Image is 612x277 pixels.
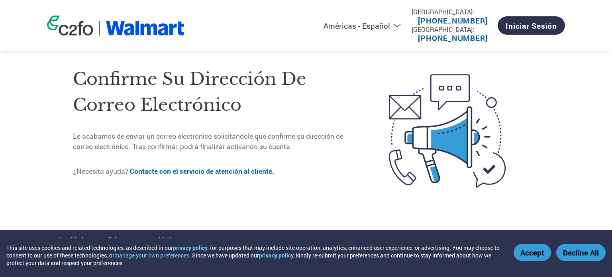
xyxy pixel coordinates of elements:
[259,251,294,259] a: privacy policy
[114,251,189,259] button: manage your own preferences
[73,166,355,177] p: ¿Necesita ayuda?
[173,244,208,251] a: privacy policy
[130,167,274,176] a: Contacte con el servicio de atención al cliente.
[418,33,488,43] a: [PHONE_NUMBER]
[106,21,184,35] img: Walmart
[142,236,171,244] a: Seguridad
[556,244,606,261] button: Decline All
[418,16,488,26] a: [PHONE_NUMBER]
[382,236,565,244] p: © 2024 Pollen, Inc. Reservados todos los derechos/Pendiente de patentes
[95,236,130,244] a: Condiciones
[412,25,494,33] div: [GEOGRAPHIC_DATA]:
[73,131,355,152] p: Le acabamos de enviar un correo electrónico solicitándole que confirme su dirección de correo ele...
[53,236,83,244] a: Privacidad
[47,16,93,35] img: c2fo logo
[514,244,551,261] button: Accept
[355,60,539,202] img: open-email
[6,244,502,267] div: This site uses cookies and related technologies, as described in our , for purposes that may incl...
[73,66,355,118] h1: Confirme su dirección de correo electrónico
[412,8,494,16] div: [GEOGRAPHIC_DATA]:
[498,16,565,35] a: Iniciar sesión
